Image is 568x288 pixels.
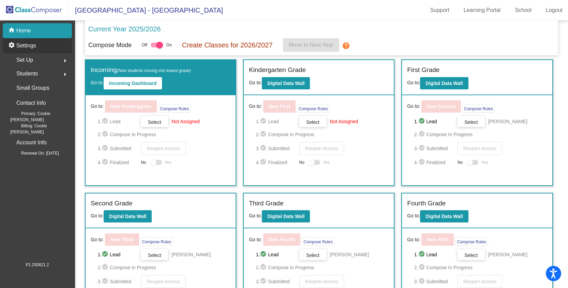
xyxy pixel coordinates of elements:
[260,263,268,272] mat-icon: check_circle
[61,57,69,65] mat-icon: arrow_right
[91,213,104,218] span: Go to:
[102,144,110,153] mat-icon: check_circle
[425,5,455,16] a: Support
[256,144,296,153] span: 3. Submitted
[299,116,327,127] button: Select
[105,100,157,113] button: New Kindergarten
[10,111,72,123] span: Primary: Cookie [PERSON_NAME]
[88,41,132,50] p: Compose Mode
[102,277,110,286] mat-icon: check_circle
[305,146,338,151] span: Reopen Access
[91,236,104,243] span: Go to:
[464,119,478,125] span: Select
[414,144,454,153] span: 3. Submitted
[420,77,468,89] button: Digital Data Wall
[302,237,334,246] button: Compose Rules
[182,40,273,50] p: Create Classes for 2026/2027
[16,27,31,35] p: Home
[91,103,104,110] span: Go to:
[414,250,454,259] span: 1. Lead
[407,65,439,75] label: First Grade
[166,42,172,48] span: On
[98,144,137,153] span: 3. Submitted
[8,42,16,50] mat-icon: settings
[91,65,191,75] label: Incoming
[141,249,168,260] button: Select
[104,210,152,222] button: Digital Data Wall
[256,130,389,139] span: 2. Compose In Progress
[117,68,191,73] span: (New students moving into lowest grade)
[260,250,268,259] mat-icon: check_circle
[299,249,327,260] button: Select
[418,158,427,167] mat-icon: check_circle
[330,118,358,125] span: Not Assigned
[458,142,502,155] button: Reopen Access
[10,150,59,156] span: Renewal On: [DATE]
[158,104,191,113] button: Compose Rules
[16,42,36,50] p: Settings
[299,275,344,288] button: Reopen Access
[262,210,310,222] button: Digital Data Wall
[306,253,319,258] span: Select
[418,277,427,286] mat-icon: check_circle
[458,5,506,16] a: Learning Portal
[141,116,168,127] button: Select
[427,237,448,242] b: New Fifth
[425,214,463,219] b: Digital Data Wall
[260,117,268,126] mat-icon: check_circle
[140,237,173,246] button: Compose Rules
[141,159,146,165] span: No
[260,277,268,286] mat-icon: check_circle
[420,210,468,222] button: Digital Data Wall
[98,250,137,259] span: 1. Lead
[455,237,488,246] button: Compose Rules
[110,237,134,242] b: New Third
[109,81,156,86] b: Incoming Dashboard
[249,213,262,218] span: Go to:
[462,104,495,113] button: Compose Rules
[458,249,485,260] button: Select
[109,214,146,219] b: Digital Data Wall
[104,77,162,89] button: Incoming Dashboard
[147,279,180,284] span: Reopen Access
[414,277,454,286] span: 3. Submitted
[148,253,161,258] span: Select
[102,130,110,139] mat-icon: check_circle
[283,38,339,52] button: Move to Next Year
[16,69,38,78] span: Students
[249,65,306,75] label: Kindergarten Grade
[323,158,330,167] span: Yes
[299,159,304,165] span: No
[414,158,454,167] span: 4. Finalized
[458,159,463,165] span: No
[414,263,547,272] span: 2. Compose In Progress
[16,55,33,65] span: Set Up
[425,81,463,86] b: Digital Data Wall
[407,80,420,85] span: Go to:
[458,275,502,288] button: Reopen Access
[249,103,262,110] span: Go to:
[98,130,230,139] span: 2. Compose In Progress
[102,117,110,126] mat-icon: check_circle
[88,24,161,34] p: Current Year 2025/2026
[421,233,454,246] button: New Fifth
[102,263,110,272] mat-icon: check_circle
[10,123,72,135] span: Billing: Cookie [PERSON_NAME]
[269,237,295,242] b: New Fourth
[414,117,454,126] span: 1. Lead
[269,104,290,109] b: New First
[91,80,104,85] span: Go to:
[262,77,310,89] button: Digital Data Wall
[249,199,283,208] label: Third Grade
[418,250,427,259] mat-icon: check_circle
[249,80,262,85] span: Go to:
[256,250,296,259] span: 1. Lead
[105,233,139,246] button: New Third
[463,146,496,151] span: Reopen Access
[165,158,171,167] span: Yes
[102,158,110,167] mat-icon: check_circle
[256,117,296,126] span: 1. Lead
[110,104,151,109] b: New Kindergarten
[260,158,268,167] mat-icon: check_circle
[418,130,427,139] mat-icon: check_circle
